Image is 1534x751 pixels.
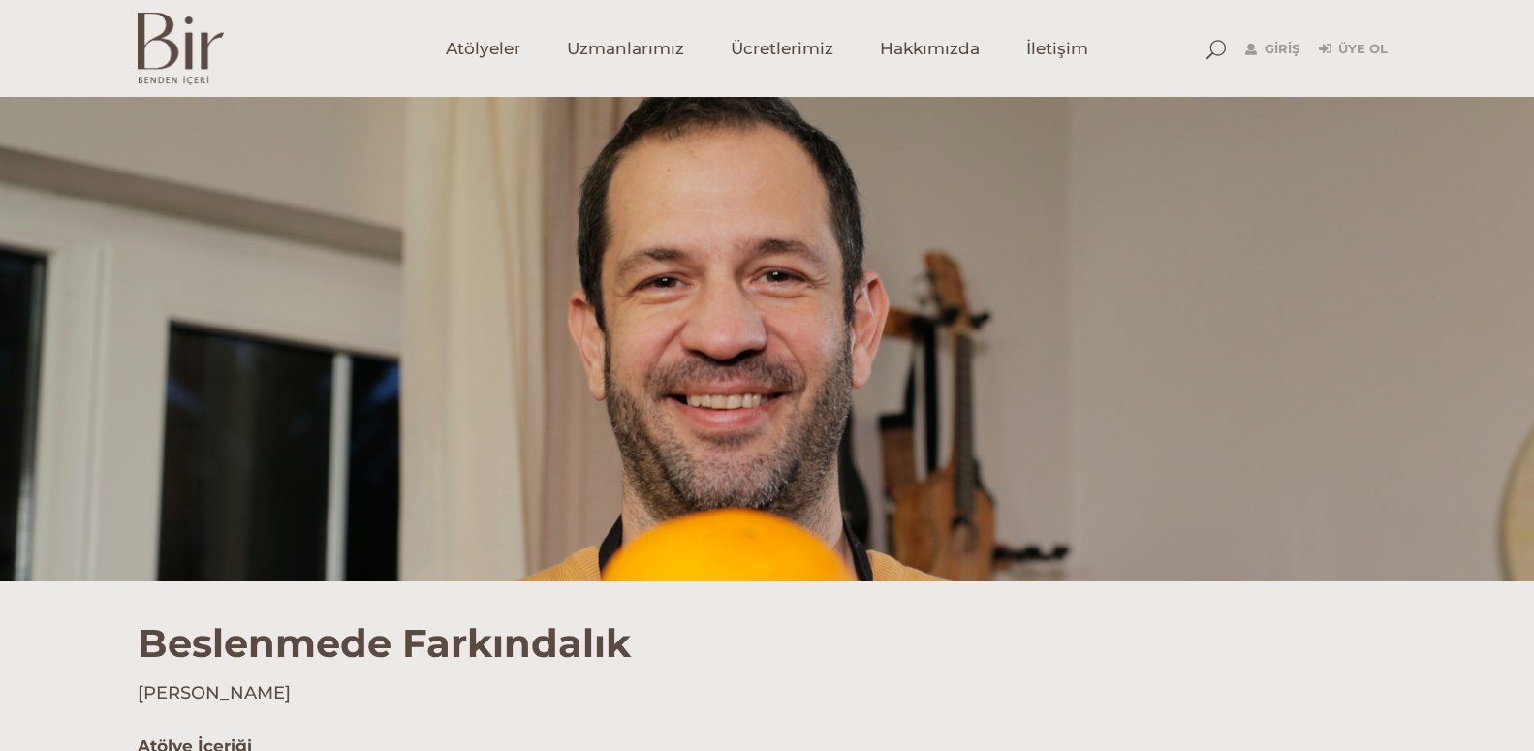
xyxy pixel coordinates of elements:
h1: Beslenmede Farkındalık [138,581,1397,667]
span: Ücretlerimiz [731,38,833,60]
h4: [PERSON_NAME] [138,681,1397,705]
span: Atölyeler [446,38,520,60]
a: Giriş [1245,38,1299,61]
span: Uzmanlarımız [567,38,684,60]
span: İletişim [1026,38,1088,60]
span: Hakkımızda [880,38,980,60]
a: Üye Ol [1319,38,1388,61]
